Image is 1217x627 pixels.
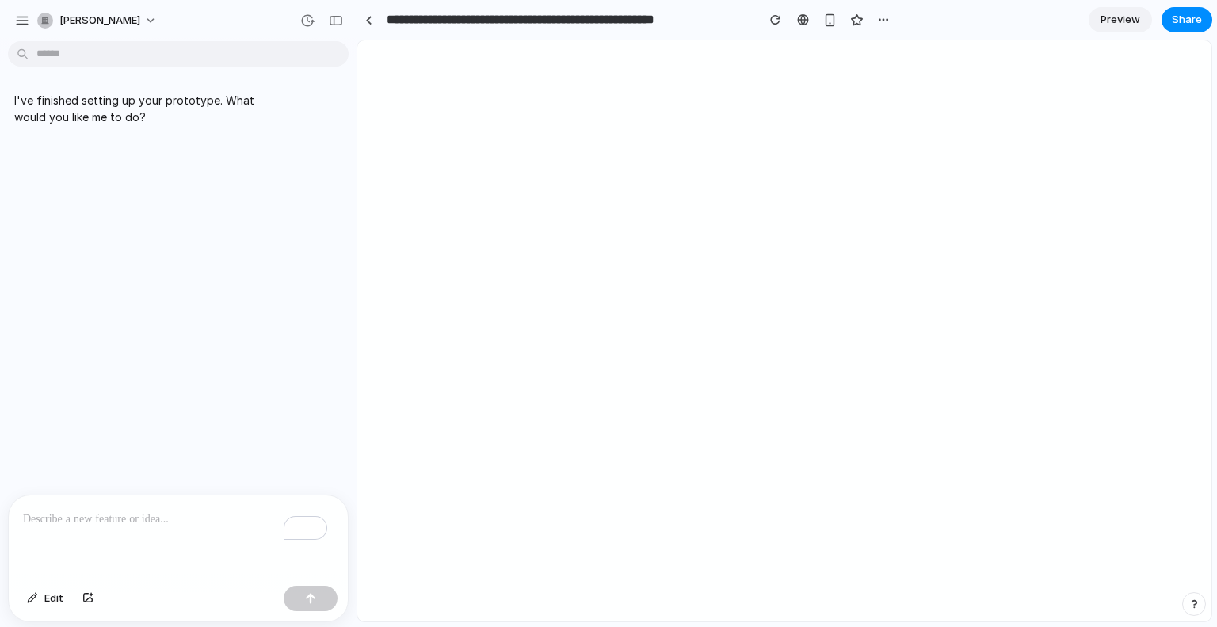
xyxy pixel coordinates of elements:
[59,13,140,29] span: [PERSON_NAME]
[44,591,63,606] span: Edit
[31,8,165,33] button: [PERSON_NAME]
[9,495,348,579] div: To enrich screen reader interactions, please activate Accessibility in Grammarly extension settings
[1101,12,1140,28] span: Preview
[19,586,71,611] button: Edit
[1089,7,1152,32] a: Preview
[1162,7,1212,32] button: Share
[14,92,279,125] p: I've finished setting up your prototype. What would you like me to do?
[1172,12,1202,28] span: Share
